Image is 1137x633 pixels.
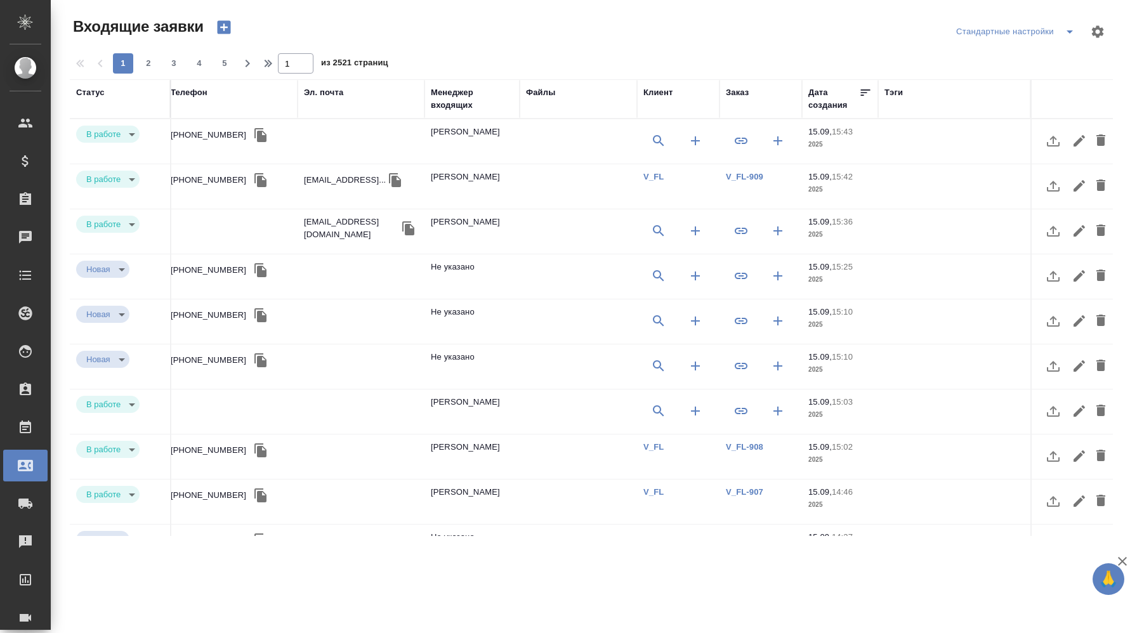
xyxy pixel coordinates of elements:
div: В работе [76,216,140,233]
button: Загрузить файл [1038,216,1068,246]
span: из 2521 страниц [321,55,388,74]
button: Скопировать [251,351,270,370]
p: 15.09, [808,532,832,542]
button: Загрузить файл [1038,441,1068,471]
p: 15.09, [808,352,832,362]
p: 2025 [808,363,872,376]
button: Редактировать [1068,531,1090,561]
td: [PERSON_NAME] [424,119,520,164]
button: Загрузить файл [1038,261,1068,291]
a: V_FL-908 [726,442,763,452]
p: 14:46 [832,487,853,497]
div: [PHONE_NUMBER] [171,129,246,141]
span: 5 [214,57,235,70]
p: 2025 [808,454,872,466]
p: 2025 [808,228,872,241]
p: 15.09, [808,487,832,497]
td: Не указано [424,525,520,569]
td: Не указано [424,254,520,299]
button: 3 [164,53,184,74]
button: Привязать к существующему заказу [726,261,756,291]
button: Загрузить файл [1038,396,1068,426]
button: Создать заказ [763,216,793,246]
p: 15:36 [832,217,853,226]
p: 15:43 [832,127,853,136]
span: 3 [164,57,184,70]
button: Загрузить файл [1038,126,1068,156]
button: Создать заказ [763,531,793,561]
p: 15.09, [808,442,832,452]
button: Скопировать [399,219,418,238]
td: Не указано [424,344,520,389]
button: Выбрать клиента [643,351,674,381]
button: Создать заказ [763,396,793,426]
button: Загрузить файл [1038,486,1068,516]
div: В работе [76,531,129,548]
div: В работе [76,486,140,503]
button: Создать клиента [680,126,711,156]
button: Редактировать [1068,486,1090,516]
p: 15:10 [832,352,853,362]
p: 15.09, [808,127,832,136]
div: Тэги [884,86,903,99]
button: Редактировать [1068,171,1090,201]
div: Эл. почта [304,86,343,99]
button: Создать клиента [680,216,711,246]
button: Скопировать [251,531,270,550]
button: Выбрать клиента [643,531,674,561]
div: Файлы [526,86,555,99]
button: Привязать к существующему заказу [726,351,756,381]
span: Входящие заявки [70,16,204,37]
p: 15:02 [832,442,853,452]
button: Новая [82,309,114,320]
button: Скопировать [251,171,270,190]
button: Скопировать [251,441,270,460]
div: В работе [76,171,140,188]
button: Выбрать клиента [643,216,674,246]
button: Скопировать [251,306,270,325]
button: В работе [82,129,124,140]
button: Новая [82,264,114,275]
button: В работе [82,219,124,230]
td: [PERSON_NAME] [424,164,520,209]
div: Клиент [643,86,673,99]
button: Редактировать [1068,306,1090,336]
td: [PERSON_NAME] [424,480,520,524]
div: [PHONE_NUMBER] [171,309,246,322]
button: В работе [82,399,124,410]
div: В работе [76,441,140,458]
div: [PHONE_NUMBER] [171,534,246,547]
p: 15.09, [808,172,832,181]
button: 2 [138,53,159,74]
div: Дата создания [808,86,859,112]
button: Создать клиента [680,261,711,291]
button: 5 [214,53,235,74]
p: [EMAIL_ADDRESS][DOMAIN_NAME] [304,216,399,241]
button: Создать заказ [763,126,793,156]
button: Редактировать [1068,261,1090,291]
button: Создать заказ [763,306,793,336]
p: 15.09, [808,217,832,226]
p: 15.09, [808,397,832,407]
div: [PHONE_NUMBER] [171,489,246,502]
div: split button [953,22,1082,42]
p: 2025 [808,318,872,331]
button: Удалить [1090,216,1112,246]
button: Создать заказ [763,351,793,381]
button: Привязать к существующему заказу [726,126,756,156]
button: Редактировать [1068,396,1090,426]
button: Привязать к существующему заказу [726,396,756,426]
button: Привязать к существующему заказу [726,531,756,561]
div: Менеджер входящих [431,86,513,112]
button: Создать клиента [680,531,711,561]
a: V_FL [643,172,664,181]
button: Новая [82,354,114,365]
div: [PHONE_NUMBER] [171,264,246,277]
button: Выбрать клиента [643,396,674,426]
div: В работе [76,306,129,323]
span: 2 [138,57,159,70]
button: Выбрать клиента [643,126,674,156]
button: Загрузить файл [1038,351,1068,381]
a: V_FL-909 [726,172,763,181]
button: Загрузить файл [1038,531,1068,561]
